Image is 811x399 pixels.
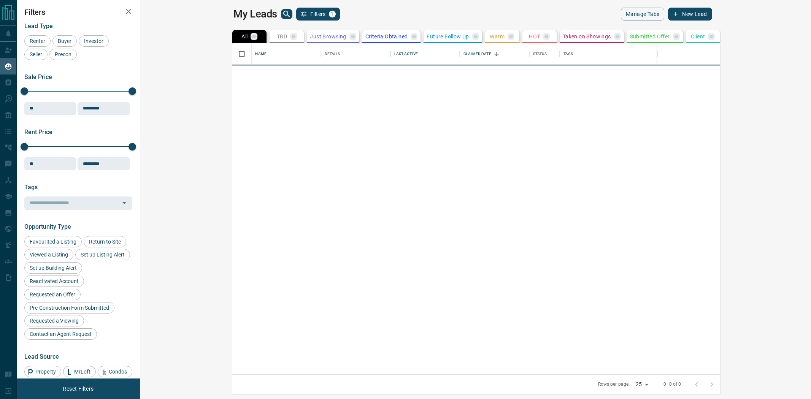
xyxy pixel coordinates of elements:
span: Requested a Viewing [27,318,81,324]
span: 1 [330,11,335,17]
span: Requested an Offer [27,291,78,298]
div: MrLoft [63,366,96,377]
div: Property [24,366,61,377]
div: Favourited a Listing [24,236,82,247]
p: 0–0 of 0 [663,381,681,388]
p: Submitted Offer [630,34,670,39]
div: Claimed Date [460,43,529,65]
p: TBD [277,34,287,39]
span: Return to Site [86,239,124,245]
div: Last Active [390,43,460,65]
div: Pre-Construction Form Submitted [24,302,114,313]
span: Precon [52,51,74,57]
div: Details [325,43,340,65]
button: Sort [491,49,502,59]
div: Reactivated Account [24,275,84,287]
div: Set up Building Alert [24,262,82,274]
span: MrLoft [71,369,93,375]
span: Property [33,369,59,375]
button: Manage Tabs [621,8,664,21]
span: Favourited a Listing [27,239,79,245]
span: Contact an Agent Request [27,331,94,337]
button: Open [119,198,130,208]
div: Name [255,43,267,65]
div: Viewed a Listing [24,249,73,260]
div: Claimed Date [463,43,491,65]
div: Renter [24,35,51,47]
span: Condos [106,369,130,375]
p: All [241,34,248,39]
div: Details [321,43,390,65]
div: Status [533,43,547,65]
button: Filters1 [296,8,340,21]
div: Contact an Agent Request [24,328,97,340]
h2: Filters [24,8,132,17]
p: HOT [529,34,540,39]
div: Precon [49,49,77,60]
div: Investor [79,35,109,47]
p: Criteria Obtained [365,34,408,39]
span: Set up Listing Alert [78,252,127,258]
div: Seller [24,49,48,60]
div: Condos [98,366,132,377]
span: Investor [81,38,106,44]
button: Reset Filters [58,382,98,395]
div: Buyer [52,35,77,47]
p: Warm [490,34,505,39]
div: Set up Listing Alert [75,249,130,260]
div: Requested a Viewing [24,315,84,326]
span: Rent Price [24,128,52,136]
span: Viewed a Listing [27,252,71,258]
span: Reactivated Account [27,278,81,284]
span: Tags [24,184,38,191]
p: Future Follow Up [427,34,469,39]
span: Renter [27,38,48,44]
span: Sale Price [24,73,52,81]
span: Set up Building Alert [27,265,79,271]
div: Return to Site [84,236,126,247]
div: Status [529,43,560,65]
span: Lead Source [24,353,59,360]
p: Taken on Showings [563,34,611,39]
div: Requested an Offer [24,289,81,300]
p: Just Browsing [310,34,346,39]
h1: My Leads [233,8,277,20]
p: Rows per page: [598,381,630,388]
div: Tags [563,43,573,65]
span: Buyer [55,38,74,44]
span: Pre-Construction Form Submitted [27,305,112,311]
span: Seller [27,51,45,57]
div: 25 [633,379,651,390]
span: Opportunity Type [24,223,71,230]
button: New Lead [668,8,712,21]
p: Client [691,34,705,39]
div: Last Active [394,43,418,65]
div: Name [251,43,321,65]
button: search button [281,9,292,19]
span: Lead Type [24,22,53,30]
